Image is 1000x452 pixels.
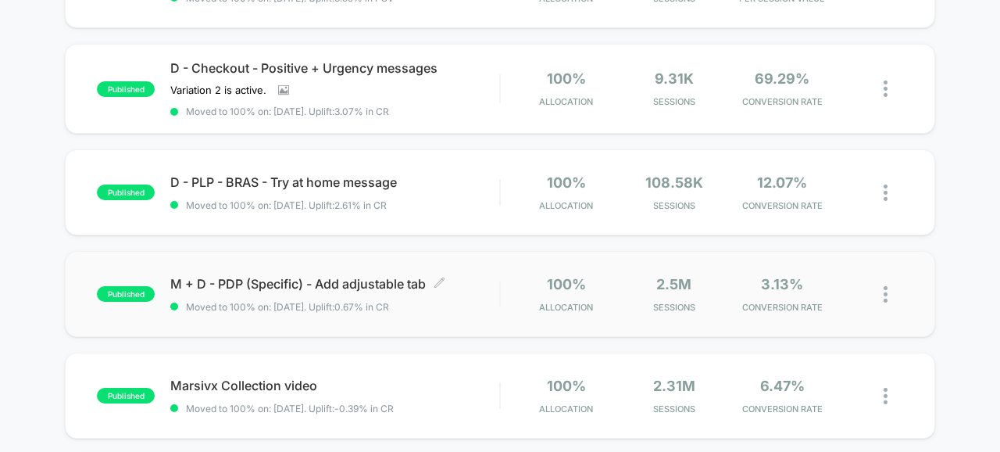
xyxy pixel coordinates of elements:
span: Sessions [624,404,724,414]
span: CONVERSION RATE [732,404,832,414]
span: D - Checkout - Positive + Urgency messages [170,60,499,76]
span: published [97,286,155,302]
span: Allocation [539,200,593,211]
span: Moved to 100% on: [DATE] . Uplift: 3.07% in CR [186,106,389,117]
span: published [97,388,155,404]
span: Moved to 100% on: [DATE] . Uplift: -0.39% in CR [186,403,394,414]
span: 3.13% [761,276,803,292]
span: Sessions [624,302,724,313]
span: Moved to 100% on: [DATE] . Uplift: 0.67% in CR [186,301,389,313]
span: published [97,185,155,200]
span: M + D - PDP (Specific) - Add adjustable tab [170,276,499,292]
span: Variation 2 is active. [170,84,266,96]
span: Allocation [539,404,593,414]
img: close [884,81,887,97]
span: D - PLP - BRAS - Try at home message [170,174,499,190]
img: close [884,388,887,404]
span: 2.5M [656,276,691,292]
img: close [884,185,887,201]
span: published [97,81,155,97]
span: Moved to 100% on: [DATE] . Uplift: 2.61% in CR [186,199,387,211]
span: 100% [547,70,586,87]
img: close [884,286,887,303]
span: 2.31M [653,378,695,394]
span: CONVERSION RATE [732,302,832,313]
span: 100% [547,378,586,394]
span: 9.31k [655,70,694,87]
span: Sessions [624,200,724,211]
span: Marsivx Collection video [170,378,499,393]
span: 108.58k [645,174,703,191]
span: 69.29% [755,70,809,87]
span: CONVERSION RATE [732,200,832,211]
span: Allocation [539,302,593,313]
span: CONVERSION RATE [732,96,832,107]
span: 100% [547,174,586,191]
span: 100% [547,276,586,292]
span: Sessions [624,96,724,107]
span: 12.07% [757,174,807,191]
span: Allocation [539,96,593,107]
span: 6.47% [760,378,805,394]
